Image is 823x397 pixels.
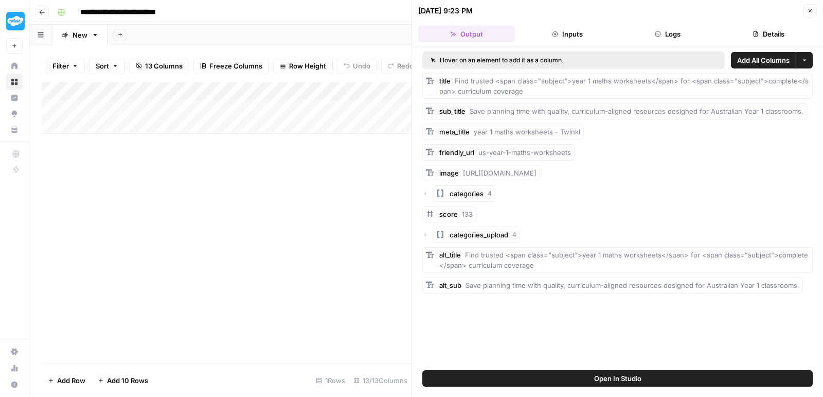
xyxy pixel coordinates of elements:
button: Open In Studio [422,370,813,387]
span: categories [450,188,484,199]
span: alt_title [439,251,461,259]
button: Sort [89,58,125,74]
a: Usage [6,360,23,376]
button: Details [720,26,817,42]
span: Add 10 Rows [107,375,148,386]
span: 4 [488,189,492,198]
div: [DATE] 9:23 PM [418,6,473,16]
span: meta_title [439,128,470,136]
span: alt_sub [439,281,461,289]
div: New [73,30,87,40]
button: categories4 [433,185,495,202]
button: Add Row [42,372,92,389]
button: Logs [620,26,717,42]
span: 13 Columns [145,61,183,71]
span: [URL][DOMAIN_NAME] [463,169,536,177]
button: Output [418,26,515,42]
button: categories_upload4 [433,227,520,243]
span: score [439,210,458,218]
span: Find trusted <span class="subject">year 1 maths worksheets</span> for <span class="subject">compl... [439,77,809,95]
a: Your Data [6,122,23,138]
span: image [439,169,459,177]
div: 1 Rows [312,372,349,389]
span: Open In Studio [594,373,641,384]
button: Inputs [519,26,616,42]
span: Save planning time with quality, curriculum-aligned resources designed for Australian Year 1 clas... [466,281,799,289]
button: Help + Support [6,376,23,393]
span: Find trusted <span class="subject">year 1 maths worksheets</span> for <span class="subject">compl... [439,251,808,269]
span: Add Row [57,375,85,386]
div: Hover on an element to add it as a column [431,56,639,65]
a: Insights [6,90,23,106]
button: Redo [381,58,420,74]
button: Row Height [273,58,333,74]
button: Filter [46,58,85,74]
a: Settings [6,343,23,360]
span: 133 [462,210,473,218]
span: sub_title [439,107,466,115]
span: Row Height [289,61,326,71]
span: 4 [512,230,516,239]
div: 13/13 Columns [349,372,411,389]
a: Home [6,58,23,74]
a: Browse [6,74,23,90]
span: Undo [353,61,370,71]
a: Opportunities [6,106,23,122]
span: categories_upload [450,230,508,240]
span: title [439,77,451,85]
span: Filter [52,61,69,71]
span: Add All Columns [737,55,790,65]
span: Freeze Columns [209,61,262,71]
button: Add 10 Rows [92,372,154,389]
img: Twinkl Logo [6,12,25,30]
button: Workspace: Twinkl [6,8,23,34]
button: 13 Columns [129,58,189,74]
a: New [52,25,108,45]
button: Undo [337,58,377,74]
span: us-year-1-maths-worksheets [478,148,571,157]
span: Save planning time with quality, curriculum-aligned resources designed for Australian Year 1 clas... [470,107,803,115]
button: Freeze Columns [193,58,269,74]
span: friendly_url [439,148,474,157]
span: Redo [397,61,414,71]
span: Sort [96,61,109,71]
button: Add All Columns [731,52,796,68]
span: year 1 maths worksheets - Twinkl [474,128,580,136]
